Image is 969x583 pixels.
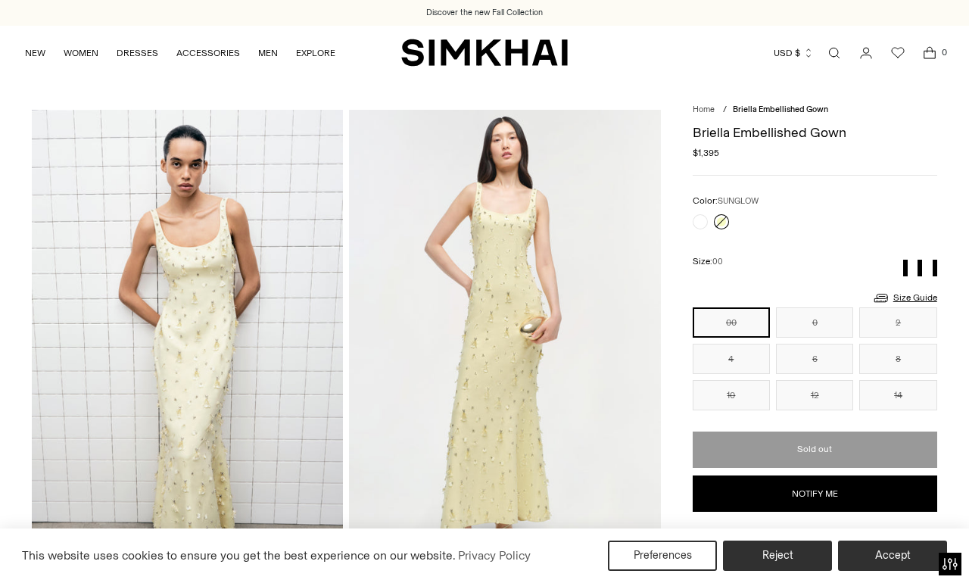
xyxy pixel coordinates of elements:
a: Wishlist [883,38,913,68]
button: 2 [859,307,936,338]
h1: Briella Embellished Gown [693,126,937,139]
span: $1,395 [693,146,719,160]
a: MEN [258,36,278,70]
a: WOMEN [64,36,98,70]
span: SUNGLOW [718,196,759,206]
a: ACCESSORIES [176,36,240,70]
button: Reject [723,541,832,571]
a: NEW [25,36,45,70]
button: 0 [776,307,853,338]
a: Go to the account page [851,38,881,68]
img: Briella Embellished Gown [32,110,343,577]
a: SIMKHAI [401,38,568,67]
button: Accept [838,541,947,571]
a: Privacy Policy (opens in a new tab) [456,544,533,567]
button: 4 [693,344,770,374]
button: 8 [859,344,936,374]
button: 10 [693,380,770,410]
button: USD $ [774,36,814,70]
button: 6 [776,344,853,374]
button: 12 [776,380,853,410]
a: DRESSES [117,36,158,70]
img: Briella Embellished Gown [349,110,660,577]
button: 14 [859,380,936,410]
a: Open cart modal [914,38,945,68]
span: Briella Embellished Gown [733,104,828,114]
label: Size: [693,254,723,269]
a: Discover the new Fall Collection [426,7,543,19]
nav: breadcrumbs [693,104,937,117]
span: This website uses cookies to ensure you get the best experience on our website. [22,548,456,563]
a: Size Guide [872,288,937,307]
button: Preferences [608,541,717,571]
div: / [723,104,727,117]
a: Open search modal [819,38,849,68]
label: Color: [693,194,759,208]
button: Notify me [693,475,937,512]
a: EXPLORE [296,36,335,70]
a: Home [693,104,715,114]
span: 0 [937,45,951,59]
button: 00 [693,307,770,338]
span: 00 [712,257,723,267]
